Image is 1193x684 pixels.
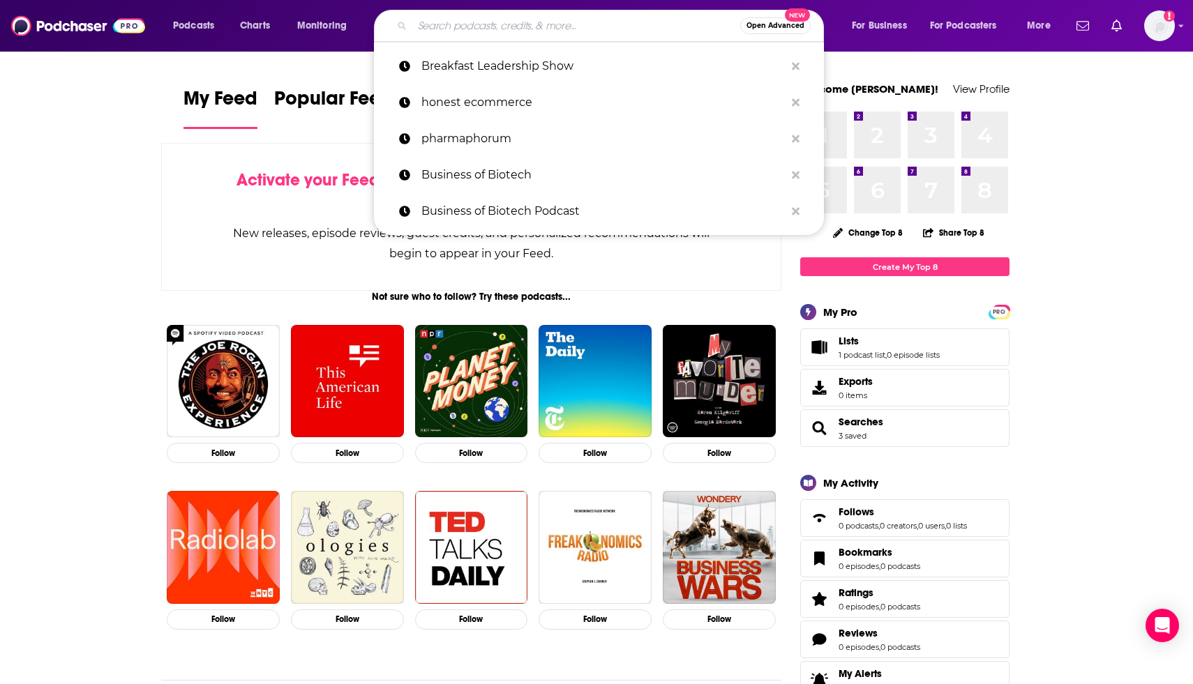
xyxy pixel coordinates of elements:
button: open menu [163,15,232,37]
span: , [879,602,880,611]
span: , [945,521,946,531]
span: For Podcasters [930,16,997,36]
span: Exports [839,375,873,388]
img: Planet Money [415,325,528,438]
a: Show notifications dropdown [1106,14,1127,38]
span: , [879,642,880,652]
button: Follow [167,609,280,630]
span: , [879,561,880,571]
a: Breakfast Leadership Show [374,48,824,84]
a: Freakonomics Radio [539,491,652,604]
span: Bookmarks [839,546,892,558]
a: 0 creators [880,521,917,531]
p: honest ecommerce [421,84,785,121]
div: Not sure who to follow? Try these podcasts... [161,291,781,303]
a: 0 users [918,521,945,531]
a: 0 podcasts [880,642,920,652]
a: 0 podcasts [880,602,920,611]
span: Exports [805,378,833,397]
span: For Business [852,16,907,36]
a: Searches [805,418,833,438]
div: My Activity [823,476,878,489]
a: The Joe Rogan Experience [167,325,280,438]
div: by following Podcasts, Creators, Lists, and other Users! [232,170,711,211]
span: Ratings [800,580,1010,618]
p: pharmaphorum [421,121,785,157]
button: Follow [291,609,404,630]
button: Follow [539,443,652,463]
button: open menu [287,15,365,37]
p: Business of Biotech [421,157,785,193]
span: Lists [839,335,859,347]
a: Show notifications dropdown [1071,14,1095,38]
a: 1 podcast list [839,350,885,360]
a: Bookmarks [839,546,920,558]
span: Logged in as jlehan.rfb [1144,10,1175,41]
a: pharmaphorum [374,121,824,157]
span: Lists [800,328,1010,366]
a: 0 episodes [839,561,879,571]
a: Ratings [805,589,833,609]
a: honest ecommerce [374,84,824,121]
input: Search podcasts, credits, & more... [412,15,740,37]
a: 0 episode lists [887,350,940,360]
a: Searches [839,416,883,428]
a: Business of Biotech Podcast [374,193,824,229]
a: Follows [805,508,833,528]
span: PRO [991,307,1007,317]
img: Business Wars [663,491,776,604]
a: 3 saved [839,431,866,441]
div: Open Intercom Messenger [1146,609,1179,642]
span: Ratings [839,586,873,599]
span: Activate your Feed [237,169,380,190]
a: Popular Feed [274,86,393,129]
button: Share Top 8 [922,219,985,246]
a: PRO [991,306,1007,317]
button: Follow [291,443,404,463]
span: My Alerts [839,667,882,680]
button: Show profile menu [1144,10,1175,41]
button: Change Top 8 [825,224,911,241]
span: New [785,8,810,22]
img: The Daily [539,325,652,438]
button: open menu [1017,15,1068,37]
span: , [878,521,880,531]
button: open menu [921,15,1017,37]
a: Follows [839,506,967,518]
a: 0 lists [946,521,967,531]
button: Follow [415,443,528,463]
a: Welcome [PERSON_NAME]! [800,82,938,96]
a: Ratings [839,586,920,599]
span: Monitoring [297,16,347,36]
a: View Profile [953,82,1010,96]
a: Lists [839,335,940,347]
a: Create My Top 8 [800,257,1010,276]
button: Follow [539,609,652,630]
span: Searches [800,409,1010,447]
button: open menu [842,15,924,37]
span: Follows [839,506,874,518]
span: 0 items [839,390,873,400]
button: Open AdvancedNew [740,17,811,34]
img: This American Life [291,325,404,438]
div: My Pro [823,305,857,319]
a: 0 episodes [839,602,879,611]
a: Lists [805,337,833,357]
a: My Feed [183,86,257,129]
a: Business of Biotech [374,157,824,193]
a: Podchaser - Follow, Share and Rate Podcasts [11,13,145,39]
span: Podcasts [173,16,214,36]
button: Follow [415,609,528,630]
span: Popular Feed [274,86,393,119]
button: Follow [663,609,776,630]
a: Radiolab [167,491,280,604]
a: Reviews [839,627,920,639]
a: TED Talks Daily [415,491,528,604]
